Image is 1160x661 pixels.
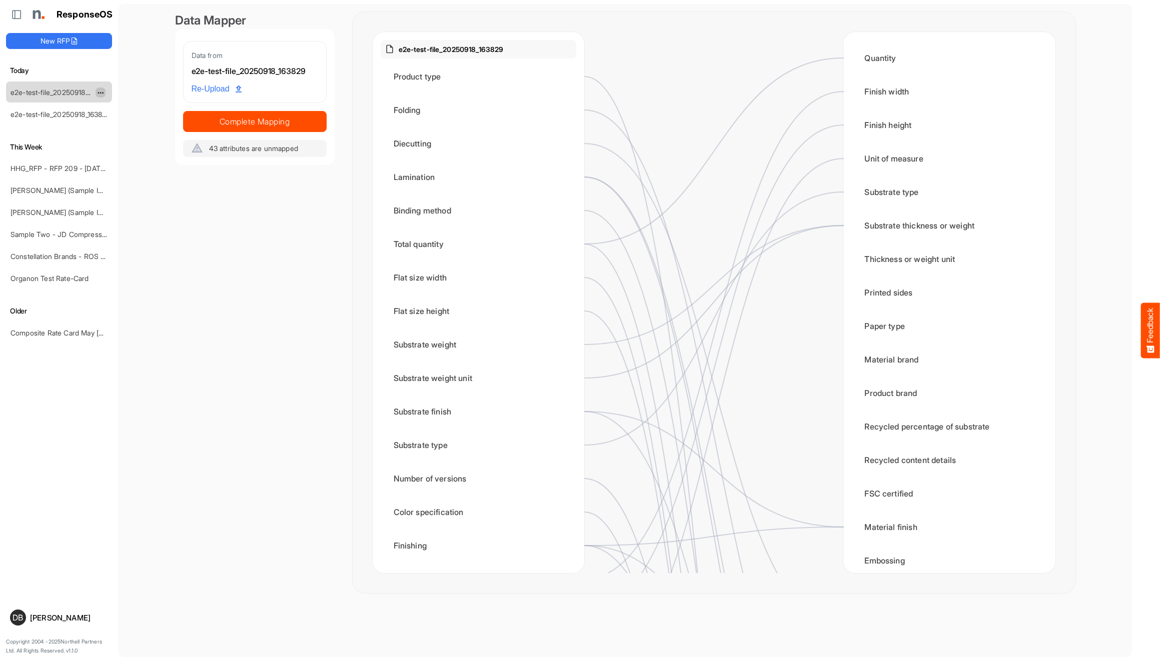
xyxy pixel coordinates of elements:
div: Printed sides [851,277,1047,308]
div: Substrate weight unit [381,362,576,393]
button: dropdownbutton [96,87,106,97]
div: Substrate thickness or weight [851,210,1047,241]
span: DB [13,613,23,621]
div: Finished size width [381,563,576,594]
a: [PERSON_NAME] (Sample Import) Apri[DATE]lyer - Short [11,186,192,194]
div: Recycled content details [851,444,1047,475]
div: Lamination [381,161,576,192]
img: Northell [28,4,48,24]
div: Diecutting [381,128,576,159]
span: Re-Upload [192,82,242,95]
div: Material brand [851,344,1047,375]
div: Unit of measure [851,143,1047,174]
div: Data Mapper [175,12,335,29]
h6: Older [6,305,112,316]
div: Material finish [851,511,1047,542]
span: Complete Mapping [184,114,326,128]
a: Re-Upload [188,79,246,98]
div: Finish height [851,109,1047,140]
h6: Today [6,65,112,76]
div: Total quantity [381,228,576,259]
div: FSC certified [851,478,1047,509]
div: Color specification [381,496,576,527]
div: Substrate type [851,176,1047,207]
span: 43 attributes are unmapped [209,144,298,152]
div: Number of versions [381,463,576,494]
div: Paper type [851,310,1047,341]
button: Feedback [1141,303,1160,358]
button: Complete Mapping [183,111,327,132]
a: [PERSON_NAME] (Sample Import) [DATE] - Flyer [11,208,166,216]
a: e2e-test-file_20250918_163829 [11,88,111,96]
div: Data from [192,49,318,61]
div: Recycled percentage of substrate [851,411,1047,442]
div: Substrate weight [381,329,576,360]
div: Binding method [381,195,576,226]
div: [PERSON_NAME] [30,614,108,621]
div: Folding [381,94,576,125]
p: e2e-test-file_20250918_163829 [399,44,504,54]
div: Embossing [851,545,1047,576]
a: e2e-test-file_20250918_163829 [11,110,111,118]
a: HHG_RFP - RFP 209 - [DATE] - ROS TEST [11,164,149,172]
div: Flat size width [381,262,576,293]
h6: This Week [6,141,112,152]
div: Quantity [851,42,1047,73]
div: Flat size height [381,295,576,326]
div: Substrate type [381,429,576,460]
div: Finishing [381,530,576,561]
div: Product brand [851,377,1047,408]
button: New RFP [6,33,112,49]
div: Substrate finish [381,396,576,427]
a: Constellation Brands - ROS prices [11,252,120,260]
div: Thickness or weight unit [851,243,1047,274]
a: Sample Two - JD Compressed 2 [11,230,117,238]
p: Copyright 2004 - 2025 Northell Partners Ltd. All Rights Reserved. v 1.1.0 [6,637,112,655]
div: Product type [381,61,576,92]
a: Composite Rate Card May [DATE]ller [11,328,128,337]
h1: ResponseOS [57,9,113,20]
a: Organon Test Rate-Card [11,274,89,282]
div: Finish width [851,76,1047,107]
div: e2e-test-file_20250918_163829 [192,65,318,78]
